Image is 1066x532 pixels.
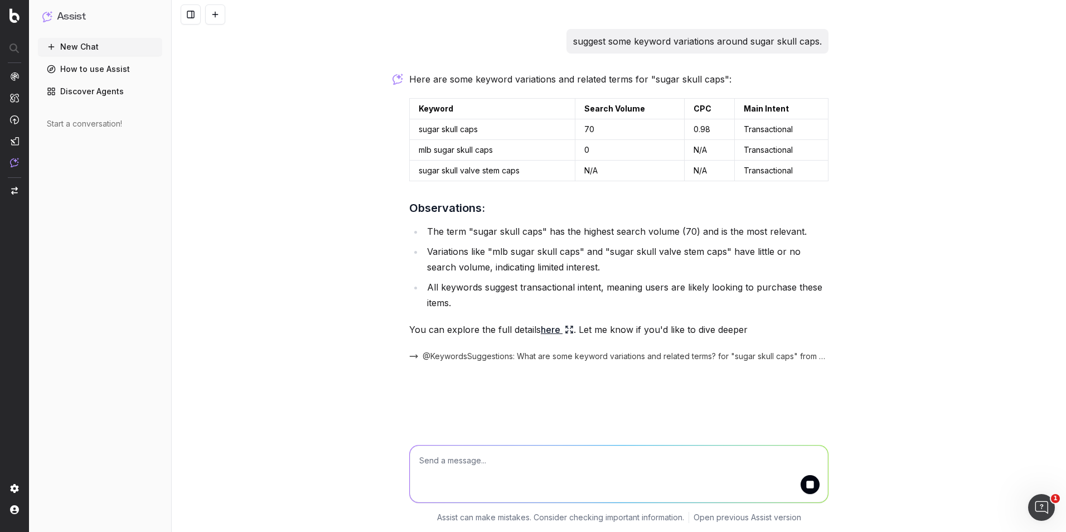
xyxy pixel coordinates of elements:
img: Assist [10,158,19,167]
td: mlb sugar skull caps [410,140,575,161]
span: 1 [1051,494,1060,503]
td: Transactional [735,140,828,161]
button: New Chat [38,38,162,56]
p: Assist can make mistakes. Consider checking important information. [437,512,684,523]
td: sugar skull valve stem caps [410,161,575,181]
button: Assist [42,9,158,25]
h3: Observations: [409,199,828,217]
img: Studio [10,137,19,146]
td: 0 [575,140,685,161]
img: Setting [10,484,19,493]
img: Analytics [10,72,19,81]
td: Search Volume [575,99,685,119]
p: suggest some keyword variations around sugar skull caps. [573,33,822,49]
p: Here are some keyword variations and related terms for "sugar skull caps": [409,71,828,87]
li: All keywords suggest transactional intent, meaning users are likely looking to purchase these items. [424,279,828,311]
span: @KeywordsSuggestions: What are some keyword variations and related terms? for "sugar skull caps" ... [423,351,828,362]
td: 70 [575,119,685,140]
a: Discover Agents [38,83,162,100]
img: Botify assist logo [393,74,403,85]
img: My account [10,505,19,514]
td: N/A [575,161,685,181]
img: Botify logo [9,8,20,23]
td: Main Intent [735,99,828,119]
a: here [541,322,574,337]
img: Intelligence [10,93,19,103]
td: sugar skull caps [410,119,575,140]
img: Assist [42,11,52,22]
img: Switch project [11,187,18,195]
iframe: Intercom live chat [1028,494,1055,521]
td: Transactional [735,161,828,181]
a: How to use Assist [38,60,162,78]
li: Variations like "mlb sugar skull caps" and "sugar skull valve stem caps" have little or no search... [424,244,828,275]
td: Transactional [735,119,828,140]
td: CPC [685,99,735,119]
td: Keyword [410,99,575,119]
div: Start a conversation! [47,118,153,129]
button: @KeywordsSuggestions: What are some keyword variations and related terms? for "sugar skull caps" ... [409,351,828,362]
td: 0.98 [685,119,735,140]
p: You can explore the full details . Let me know if you'd like to dive deeper [409,322,828,337]
td: N/A [685,161,735,181]
h1: Assist [57,9,86,25]
img: Activation [10,115,19,124]
td: N/A [685,140,735,161]
li: The term "sugar skull caps" has the highest search volume (70) and is the most relevant. [424,224,828,239]
a: Open previous Assist version [694,512,801,523]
